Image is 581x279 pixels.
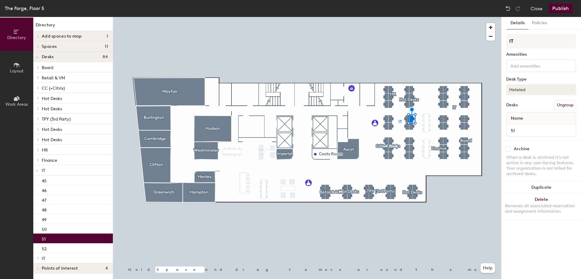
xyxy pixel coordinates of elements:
[501,181,581,194] button: Duplicate
[481,263,495,273] button: Help
[514,147,530,151] div: Archive
[107,34,108,39] span: 1
[5,102,28,107] span: Work Areas
[42,196,46,203] p: 47
[42,266,78,271] span: Points of interest
[33,22,113,31] h1: Directory
[42,177,47,184] p: 45
[549,4,573,13] button: Publish
[508,126,575,135] input: Unnamed desk
[506,52,576,57] div: Amenities
[42,215,47,222] p: 49
[42,244,47,251] p: 52
[42,65,53,70] span: Board
[530,4,543,13] button: Close
[42,168,45,173] span: IT
[42,86,65,91] span: CC (+Citrix)
[42,117,71,122] span: TPY (3rd Party)
[42,106,62,111] span: Hot Desks
[528,17,551,29] button: Policies
[42,206,47,213] p: 48
[10,68,24,74] span: Layout
[505,5,511,12] img: Undo
[506,103,518,108] div: Desks
[105,44,108,49] span: 11
[42,158,57,163] span: Finance
[42,186,47,193] p: 46
[42,148,48,153] span: HR
[105,266,108,271] span: 4
[507,17,528,29] button: Details
[509,62,564,69] input: Add amenities
[506,77,576,82] div: Desk Type
[554,100,576,110] button: Ungroup
[508,113,526,124] span: Name
[7,35,26,40] span: Directory
[5,5,44,12] div: The Forge, Floor 5
[505,203,577,214] div: Removes all associated reservation and assignment information
[42,235,46,242] p: 51
[42,96,62,101] span: Hot Desks
[103,55,108,59] span: 84
[42,137,62,142] span: Hot Desks
[42,55,54,59] span: Desks
[506,84,576,95] button: Hoteled
[42,225,47,232] p: 50
[42,44,57,49] span: Spaces
[42,34,82,39] span: Add spaces to map
[42,75,65,81] span: Retail & VM
[42,256,45,261] span: IT
[501,194,581,220] button: DeleteRemoves all associated reservation and assignment information
[42,127,62,132] span: Hot Desks
[506,155,576,177] div: When a desk is archived it's not active in any user-facing features. Your organization is not bil...
[515,5,521,12] img: Redo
